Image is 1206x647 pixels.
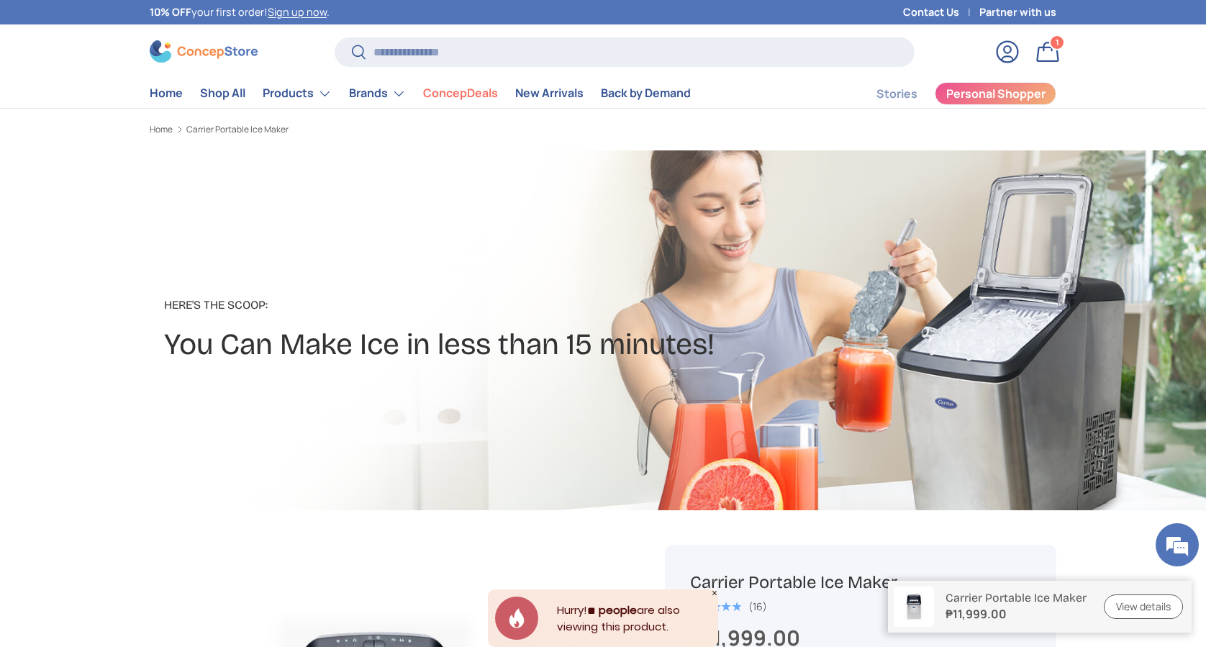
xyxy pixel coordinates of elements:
summary: Brands [340,79,414,108]
img: carrier-ice-maker-full-view-concepstore [894,587,934,627]
a: Personal Shopper [935,82,1056,105]
a: Carrier Portable Ice Maker [186,125,289,134]
a: Shop All [200,79,245,107]
nav: Primary [150,79,691,108]
nav: Breadcrumbs [150,123,630,136]
span: Personal Shopper [946,88,1046,99]
a: Partner with us [979,4,1056,20]
a: New Arrivals [515,79,584,107]
a: Sign up now [268,5,327,19]
a: View details [1104,594,1183,620]
h1: Carrier Portable Ice Maker [690,571,1031,594]
strong: 10% OFF [150,5,191,19]
a: Stories [876,80,917,108]
a: Home [150,79,183,107]
summary: Products [254,79,340,108]
a: Home [150,125,173,134]
p: Carrier Portable Ice Maker [946,591,1087,605]
a: Contact Us [903,4,979,20]
p: Here's the Scoop: [164,297,715,314]
a: Brands [349,79,406,108]
h2: You Can Make Ice in less than 15 minutes! [164,325,715,364]
a: ConcepDeals [423,79,498,107]
a: Back by Demand [601,79,691,107]
a: 5.0 out of 5.0 stars (16) [690,597,767,613]
div: Close [711,589,718,597]
img: ConcepStore [150,40,258,63]
p: your first order! . [150,4,330,20]
strong: ₱11,999.00 [946,605,1087,623]
a: Products [263,79,332,108]
span: 1 [1056,37,1059,47]
nav: Secondary [842,79,1056,108]
div: (16) [748,601,767,612]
